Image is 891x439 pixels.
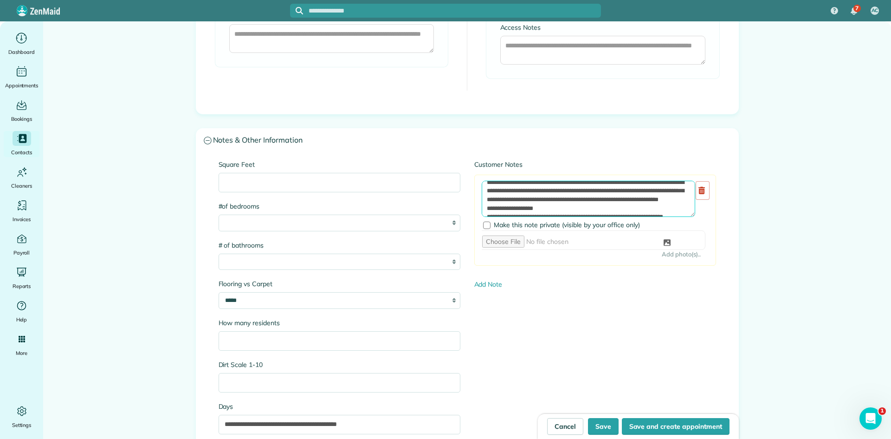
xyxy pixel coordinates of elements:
span: AC [872,7,878,14]
label: #of bedrooms [219,202,460,211]
label: Customer Notes [474,160,716,169]
label: Square Feet [219,160,460,169]
label: Days [219,402,460,411]
span: Reports [13,282,31,291]
a: Notes & Other Information [196,129,738,152]
span: Invoices [13,215,31,224]
span: Bookings [11,114,32,124]
svg: Focus search [296,7,303,14]
span: 7 [855,5,859,12]
span: Payroll [13,248,30,257]
a: Payroll [4,231,39,257]
span: Appointments [5,81,39,90]
label: # of bathrooms [219,241,460,250]
button: Save [588,418,619,435]
button: Focus search [290,7,303,14]
label: Flooring vs Carpet [219,279,460,288]
a: Cancel [547,418,583,435]
span: Help [16,315,27,324]
span: Settings [12,420,32,430]
label: Dirt Scale 1-10 [219,360,460,369]
span: 1 [878,407,886,415]
a: Settings [4,404,39,430]
a: Contacts [4,131,39,157]
a: Help [4,298,39,324]
span: Contacts [11,148,32,157]
a: Cleaners [4,164,39,190]
span: More [16,348,27,358]
span: Cleaners [11,181,32,190]
a: Invoices [4,198,39,224]
span: Make this note private (visible by your office only) [494,221,640,229]
button: Save and create appointment [622,418,730,435]
label: Access Notes [500,23,705,32]
iframe: Intercom live chat [859,407,882,430]
a: Dashboard [4,31,39,57]
label: How many residents [219,318,460,328]
a: Add Note [474,280,503,288]
a: Bookings [4,98,39,124]
div: 7 unread notifications [844,1,864,21]
a: Appointments [4,64,39,90]
span: Dashboard [8,47,35,57]
a: Reports [4,265,39,291]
